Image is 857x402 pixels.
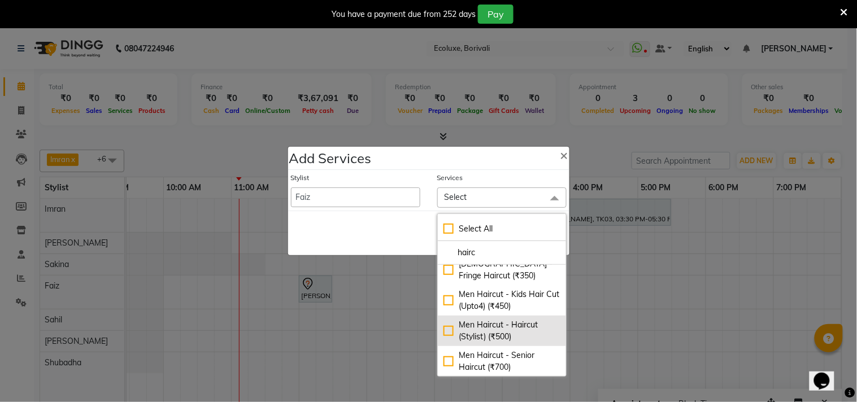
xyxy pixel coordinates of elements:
button: Pay [478,5,514,24]
div: Men Haircut - Senior Haircut (₹700) [443,349,560,373]
div: Select All [443,223,560,235]
div: Men Haircut - Kids Hair Cut (Upto4) (₹450) [443,289,560,312]
h4: Add Services [289,148,372,168]
label: Services [437,173,463,183]
span: Select [445,192,467,202]
iframe: chat widget [810,357,846,391]
div: Men Haircut - Haircut (Stylist) (₹500) [443,319,560,343]
span: × [560,146,568,163]
input: multiselect-search [443,247,560,259]
div: [DEMOGRAPHIC_DATA] - Fringe Haircut (₹350) [443,258,560,282]
div: You have a payment due from 252 days [332,8,476,20]
button: Close [551,139,577,171]
label: Stylist [291,173,310,183]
